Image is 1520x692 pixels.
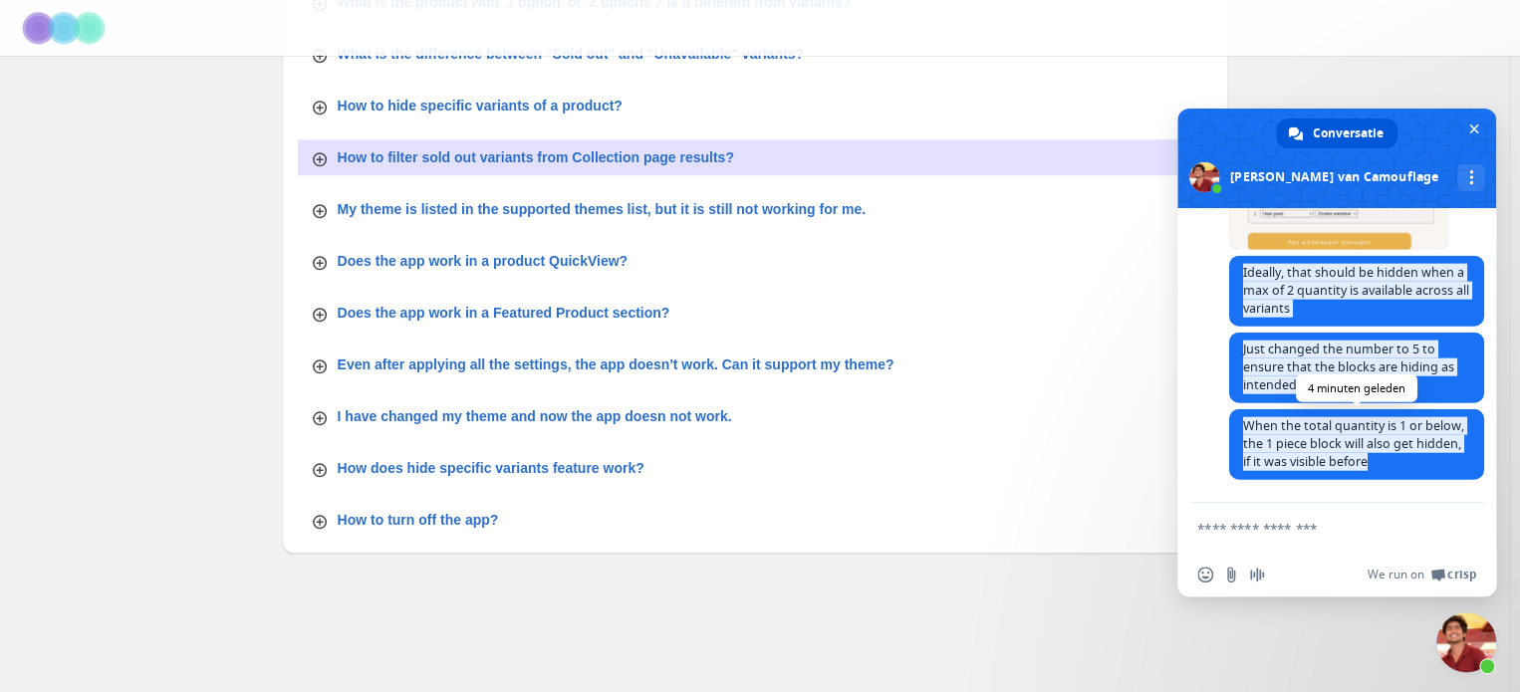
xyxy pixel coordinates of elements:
span: Conversatie [1313,118,1384,148]
button: How to hide specific variants of a product? [298,88,1212,123]
p: Does the app work in a Featured Product section? [338,303,670,323]
p: How to filter sold out variants from Collection page results? [338,147,734,167]
button: Does the app work in a Featured Product section? [298,295,1212,331]
span: We run on [1368,567,1424,582]
span: Audiobericht opnemen [1249,567,1265,582]
p: Even after applying all the settings, the app doesn't work. Can it support my theme? [338,354,894,374]
p: How to hide specific variants of a product? [338,96,623,115]
button: My theme is listed in the supported themes list, but it is still not working for me. [298,191,1212,227]
p: How to turn off the app? [338,510,499,530]
p: Does the app work in a product QuickView? [338,251,628,271]
span: Crisp [1447,567,1476,582]
button: I have changed my theme and now the app doesn not work. [298,398,1212,434]
span: Stuur een bestand [1223,567,1239,582]
button: How to turn off the app? [298,502,1212,538]
div: Meer kanalen [1457,164,1484,191]
button: Even after applying all the settings, the app doesn't work. Can it support my theme? [298,346,1212,382]
span: When the total quantity is 1 or below, the 1 piece block will also get hidden, if it was visible ... [1243,417,1464,470]
textarea: Typ een bericht... [1197,520,1432,538]
button: Does the app work in a product QuickView? [298,243,1212,279]
a: We run onCrisp [1368,567,1476,582]
div: Chat sluiten [1436,612,1496,672]
span: Chat sluiten [1463,118,1484,139]
button: How does hide specific variants feature work? [298,450,1212,486]
span: Ideally, that should be hidden when a max of 2 quantity is available across all variants [1243,264,1469,317]
button: How to filter sold out variants from Collection page results? [298,139,1212,175]
p: I have changed my theme and now the app doesn not work. [338,406,732,426]
span: Emoji invoegen [1197,567,1213,582]
span: Just changed the number to 5 to ensure that the blocks are hiding as intended. [1243,341,1454,393]
div: Conversatie [1276,118,1397,148]
p: How does hide specific variants feature work? [338,458,644,478]
p: My theme is listed in the supported themes list, but it is still not working for me. [338,199,867,219]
